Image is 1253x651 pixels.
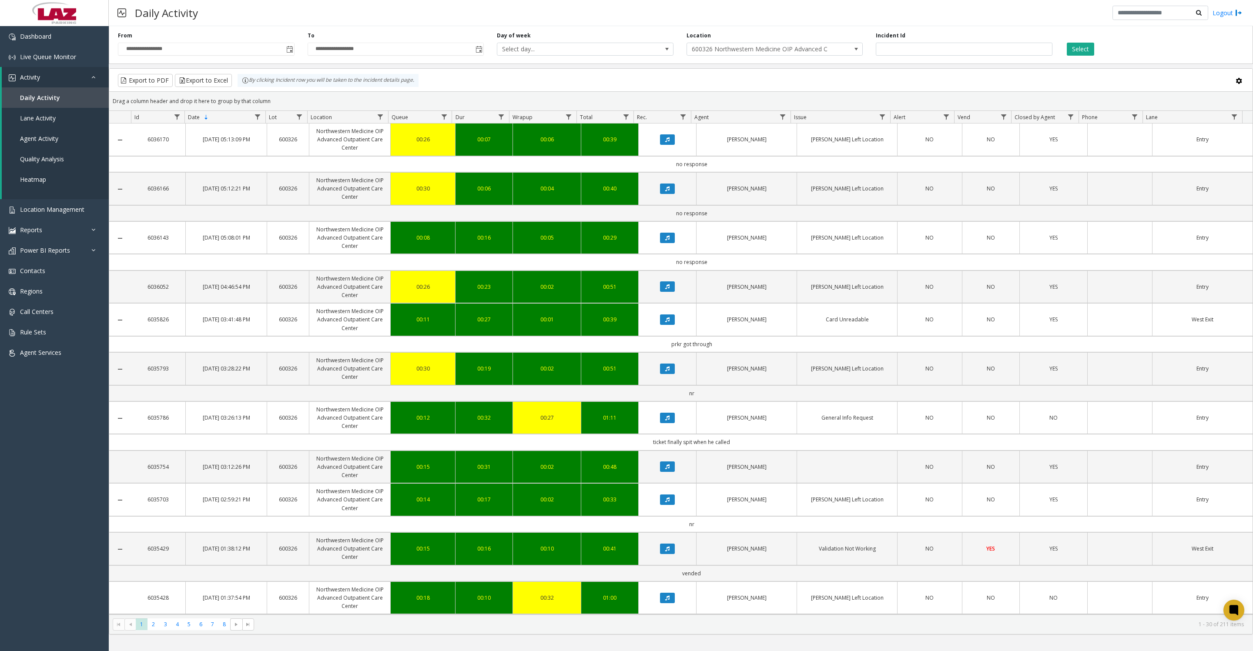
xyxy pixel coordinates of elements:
[109,186,131,193] a: Collapse Details
[396,364,449,373] div: 00:30
[518,283,575,291] a: 00:02
[20,93,60,102] span: Daily Activity
[396,463,449,471] a: 00:15
[802,495,892,504] a: [PERSON_NAME] Left Location
[20,226,42,234] span: Reports
[461,495,508,504] a: 00:17
[272,283,304,291] a: 600326
[131,254,1253,270] td: no response
[702,495,791,504] a: [PERSON_NAME]
[109,235,131,242] a: Collapse Details
[136,315,180,324] a: 6035826
[518,463,575,471] a: 00:02
[136,495,180,504] a: 6035703
[987,234,995,241] span: NO
[272,364,304,373] a: 600326
[461,594,508,602] a: 00:10
[1025,414,1082,422] a: NO
[586,184,633,193] a: 00:40
[586,594,633,602] div: 01:00
[191,463,261,471] a: [DATE] 03:12:26 PM
[1065,111,1077,123] a: Closed by Agent Filter Menu
[315,274,385,300] a: Northwestern Medicine OIP Advanced Outpatient Care Center
[1158,544,1247,553] a: West Exit
[9,288,16,295] img: 'icon'
[20,348,61,357] span: Agent Services
[987,316,995,323] span: NO
[1158,495,1247,504] a: Entry
[272,495,304,504] a: 600326
[396,184,449,193] div: 00:30
[968,135,1015,144] a: NO
[702,283,791,291] a: [PERSON_NAME]
[474,43,483,55] span: Toggle popup
[109,137,131,144] a: Collapse Details
[396,594,449,602] a: 00:18
[987,414,995,421] span: NO
[586,283,633,291] a: 00:51
[191,234,261,242] a: [DATE] 05:08:01 PM
[586,414,633,422] a: 01:11
[1025,544,1082,553] a: YES
[136,135,180,144] a: 6036170
[1049,316,1058,323] span: YES
[518,184,575,193] a: 00:04
[777,111,789,123] a: Agent Filter Menu
[109,546,131,553] a: Collapse Details
[191,414,261,422] a: [DATE] 03:26:13 PM
[1235,8,1242,17] img: logout
[461,544,508,553] a: 00:16
[191,283,261,291] a: [DATE] 04:46:54 PM
[586,315,633,324] a: 00:39
[1049,365,1058,372] span: YES
[461,184,508,193] a: 00:06
[136,364,180,373] a: 6035793
[396,135,449,144] div: 00:26
[1158,364,1247,373] a: Entry
[136,414,180,422] a: 6035786
[136,463,180,471] a: 6035754
[903,463,956,471] a: NO
[518,594,575,602] a: 00:32
[968,315,1015,324] a: NO
[20,246,70,254] span: Power BI Reports
[315,225,385,250] a: Northwestern Medicine OIP Advanced Outpatient Care Center
[1229,111,1240,123] a: Lane Filter Menu
[802,414,892,422] a: General Info Request
[191,135,261,144] a: [DATE] 05:13:09 PM
[109,415,131,422] a: Collapse Details
[315,487,385,512] a: Northwestern Medicine OIP Advanced Outpatient Care Center
[109,497,131,504] a: Collapse Details
[396,414,449,422] a: 00:12
[396,315,449,324] div: 00:11
[308,32,315,40] label: To
[315,307,385,332] a: Northwestern Medicine OIP Advanced Outpatient Care Center
[497,43,638,55] span: Select day...
[461,463,508,471] div: 00:31
[1025,135,1082,144] a: YES
[987,136,995,143] span: NO
[986,545,995,552] span: YES
[586,544,633,553] a: 00:41
[496,111,507,123] a: Dur Filter Menu
[315,176,385,201] a: Northwestern Medicine OIP Advanced Outpatient Care Center
[563,111,575,123] a: Wrapup Filter Menu
[1158,594,1247,602] a: Entry
[315,585,385,611] a: Northwestern Medicine OIP Advanced Outpatient Care Center
[117,2,126,23] img: pageIcon
[941,111,952,123] a: Alert Filter Menu
[903,544,956,553] a: NO
[272,463,304,471] a: 600326
[1049,545,1058,552] span: YES
[242,77,249,84] img: infoIcon.svg
[586,135,633,144] a: 00:39
[876,32,905,40] label: Incident Id
[1025,463,1082,471] a: YES
[518,315,575,324] div: 00:01
[20,175,46,184] span: Heatmap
